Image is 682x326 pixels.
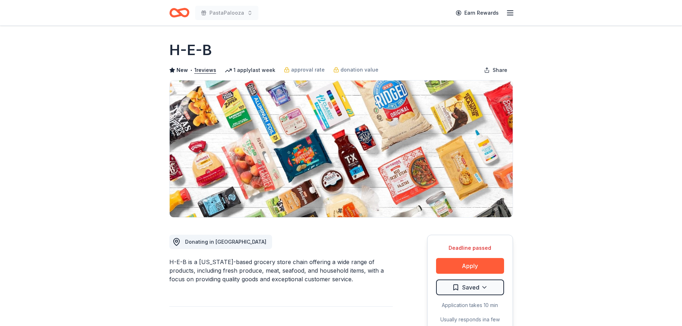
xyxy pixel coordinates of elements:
div: Deadline passed [436,244,504,252]
h1: H-E-B [169,40,212,60]
button: Saved [436,279,504,295]
button: Share [478,63,513,77]
span: New [176,66,188,74]
div: Application takes 10 min [436,301,504,310]
span: Share [493,66,507,74]
a: approval rate [284,65,325,74]
button: 1reviews [194,66,216,74]
div: H-E-B is a [US_STATE]-based grocery store chain offering a wide range of products, including fres... [169,258,393,283]
a: Home [169,4,189,21]
span: Saved [462,283,479,292]
a: Earn Rewards [451,6,503,19]
button: PastaPalooza [195,6,258,20]
span: approval rate [291,65,325,74]
span: Donating in [GEOGRAPHIC_DATA] [185,239,266,245]
span: PastaPalooza [209,9,244,17]
span: donation value [340,65,378,74]
button: Apply [436,258,504,274]
img: Image for H-E-B [170,81,513,217]
span: • [190,67,192,73]
div: 1 apply last week [225,66,275,74]
a: donation value [333,65,378,74]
